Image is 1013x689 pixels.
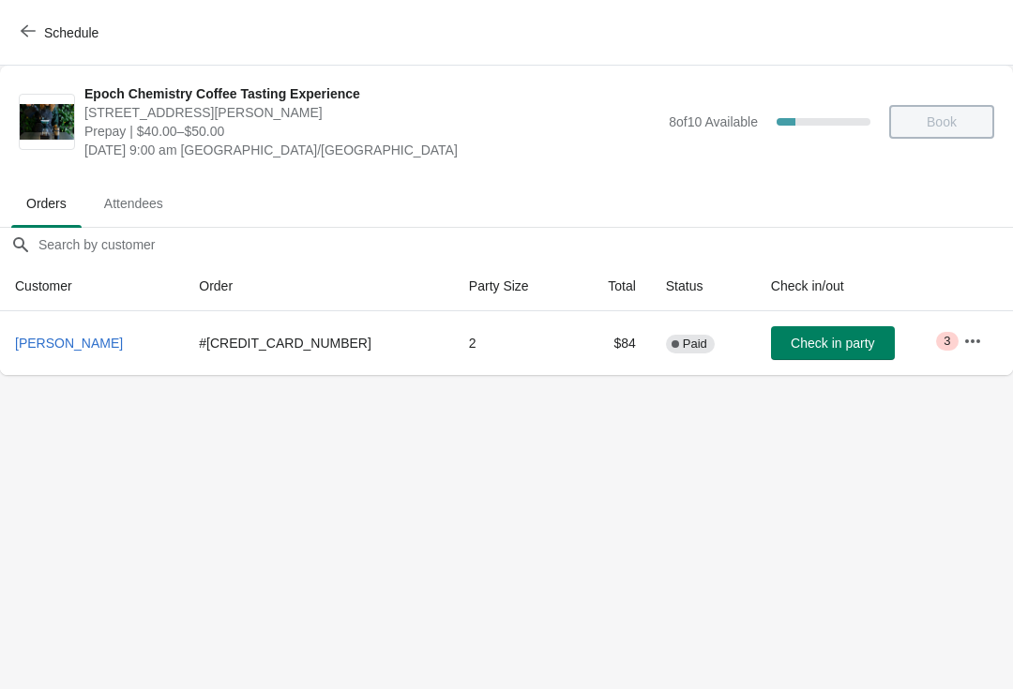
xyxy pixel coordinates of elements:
[84,103,659,122] span: [STREET_ADDRESS][PERSON_NAME]
[574,311,651,375] td: $84
[791,336,874,351] span: Check in party
[89,187,178,220] span: Attendees
[38,228,1013,262] input: Search by customer
[9,16,113,50] button: Schedule
[44,25,98,40] span: Schedule
[15,336,123,351] span: [PERSON_NAME]
[574,262,651,311] th: Total
[184,262,454,311] th: Order
[454,262,574,311] th: Party Size
[8,326,130,360] button: [PERSON_NAME]
[683,337,707,352] span: Paid
[11,187,82,220] span: Orders
[20,104,74,141] img: Epoch Chemistry Coffee Tasting Experience
[669,114,758,129] span: 8 of 10 Available
[84,122,659,141] span: Prepay | $40.00–$50.00
[651,262,756,311] th: Status
[771,326,895,360] button: Check in party
[756,262,948,311] th: Check in/out
[454,311,574,375] td: 2
[184,311,454,375] td: # [CREDIT_CARD_NUMBER]
[84,84,659,103] span: Epoch Chemistry Coffee Tasting Experience
[944,334,950,349] span: 3
[84,141,659,159] span: [DATE] 9:00 am [GEOGRAPHIC_DATA]/[GEOGRAPHIC_DATA]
